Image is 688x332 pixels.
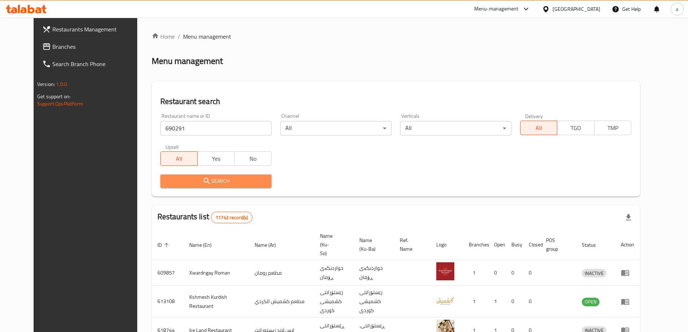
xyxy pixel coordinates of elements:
span: Name (Ku-Ba) [359,236,385,253]
label: Upsell [165,144,179,149]
td: 1 [463,286,488,318]
td: 0 [523,260,540,286]
button: TGO [557,121,594,135]
td: مطعم رومان [249,260,314,286]
div: Total records count [211,212,252,223]
td: رێستۆرانتی کشمیشى كوردى [314,286,354,318]
div: Menu [621,297,634,306]
span: a [676,5,678,13]
button: All [160,151,198,166]
span: No [237,154,268,164]
div: [GEOGRAPHIC_DATA] [553,5,600,13]
span: Branches [52,42,143,51]
h2: Menu management [152,55,223,67]
div: Menu [621,268,634,277]
div: All [280,121,391,135]
td: رێستۆرانتی کشمیشى كوردى [354,286,394,318]
span: Status [582,241,605,249]
th: Open [488,229,506,260]
span: Search Branch Phone [52,60,143,68]
h2: Restaurant search [160,96,631,107]
li: / [178,32,180,41]
button: No [234,151,271,166]
span: TMP [597,123,628,133]
th: Closed [523,229,540,260]
a: Branches [36,38,148,55]
td: 0 [523,286,540,318]
span: Restaurants Management [52,25,143,34]
td: 1 [488,286,506,318]
img: Kshmesh Kurdish Restaurant [436,291,454,309]
a: Support.OpsPlatform [37,99,83,108]
span: All [523,123,554,133]
td: Kshmesh Kurdish Restaurant [183,286,249,318]
a: Search Branch Phone [36,55,148,73]
td: 613108 [152,286,183,318]
div: All [400,121,511,135]
td: 1 [463,260,488,286]
span: Name (En) [189,241,221,249]
span: INACTIVE [582,269,606,277]
td: Xwardngay Roman [183,260,249,286]
th: Logo [430,229,463,260]
span: Ref. Name [400,236,422,253]
td: خواردنگەی ڕۆمان [354,260,394,286]
span: POS group [546,236,567,253]
span: OPEN [582,298,600,306]
a: Home [152,32,175,41]
th: Branches [463,229,488,260]
td: 0 [506,286,523,318]
button: All [520,121,557,135]
td: 0 [506,260,523,286]
div: Export file [620,209,637,226]
span: ID [157,241,171,249]
span: Version: [37,79,55,89]
img: Xwardngay Roman [436,262,454,280]
span: All [164,154,195,164]
th: Busy [506,229,523,260]
span: 11742 record(s) [211,214,252,221]
td: خواردنگەی ڕۆمان [314,260,354,286]
th: Action [615,229,640,260]
span: Get support on: [37,92,70,101]
a: Restaurants Management [36,21,148,38]
td: مطعم كشميش الكردي [249,286,314,318]
td: 0 [488,260,506,286]
button: TMP [594,121,631,135]
label: Delivery [525,113,543,118]
span: Yes [200,154,232,164]
span: Name (Ar) [255,241,285,249]
span: Name (Ku-So) [320,232,345,258]
button: Search [160,174,272,188]
span: 1.0.0 [56,79,67,89]
h2: Restaurants list [157,211,253,223]
span: Search [166,177,266,186]
button: Yes [197,151,234,166]
div: Menu-management [474,5,519,13]
nav: breadcrumb [152,32,640,41]
span: Menu management [183,32,231,41]
span: TGO [560,123,591,133]
td: 609857 [152,260,183,286]
input: Search for restaurant name or ID.. [160,121,272,135]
